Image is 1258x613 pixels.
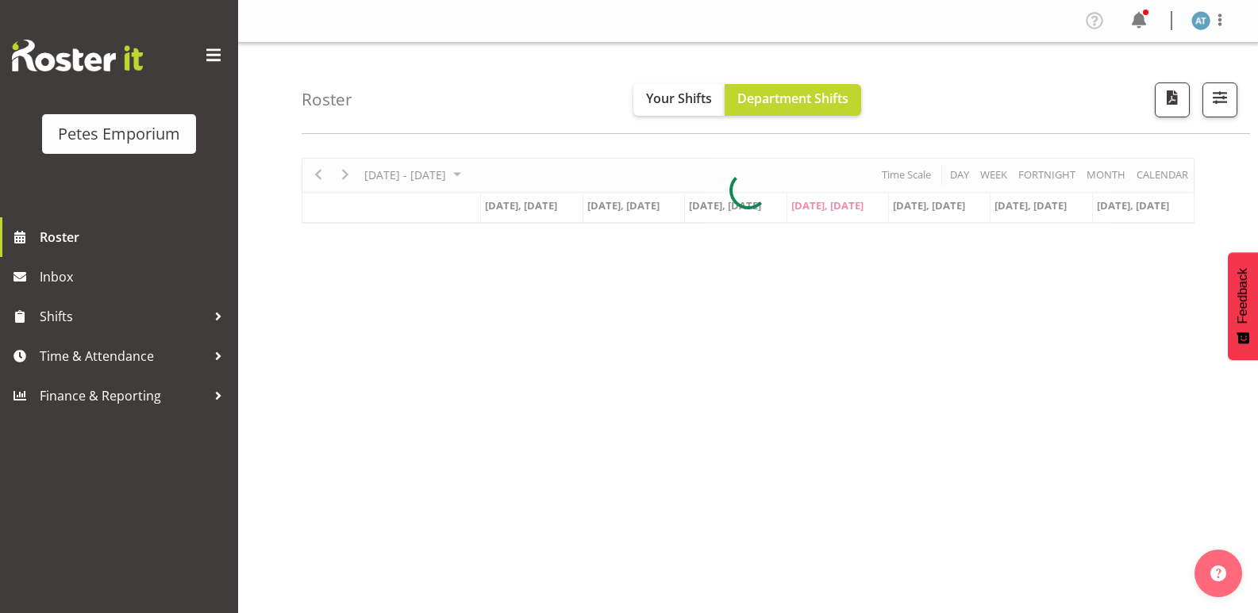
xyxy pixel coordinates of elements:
h4: Roster [302,90,352,109]
span: Your Shifts [646,90,712,107]
button: Your Shifts [633,84,725,116]
span: Finance & Reporting [40,384,206,408]
span: Feedback [1236,268,1250,324]
span: Inbox [40,265,230,289]
span: Time & Attendance [40,344,206,368]
span: Shifts [40,305,206,328]
img: help-xxl-2.png [1210,565,1226,581]
div: Petes Emporium [58,122,180,146]
span: Department Shifts [737,90,848,107]
button: Feedback - Show survey [1228,252,1258,360]
img: Rosterit website logo [12,40,143,71]
span: Roster [40,225,230,249]
button: Department Shifts [725,84,861,116]
img: alex-micheal-taniwha5364.jpg [1191,11,1210,30]
button: Filter Shifts [1202,82,1237,117]
button: Download a PDF of the roster according to the set date range. [1155,82,1190,117]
